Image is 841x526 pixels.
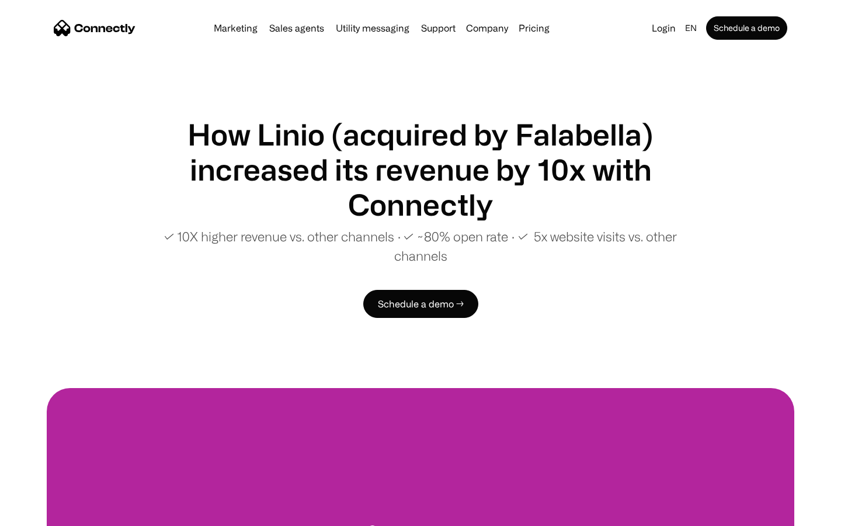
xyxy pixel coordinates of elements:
[416,23,460,33] a: Support
[209,23,262,33] a: Marketing
[514,23,554,33] a: Pricing
[140,227,701,265] p: ✓ 10X higher revenue vs. other channels ∙ ✓ ~80% open rate ∙ ✓ 5x website visits vs. other channels
[140,117,701,222] h1: How Linio (acquired by Falabella) increased its revenue by 10x with Connectly
[265,23,329,33] a: Sales agents
[647,20,680,36] a: Login
[466,20,508,36] div: Company
[23,506,70,522] ul: Language list
[685,20,697,36] div: en
[12,504,70,522] aside: Language selected: English
[331,23,414,33] a: Utility messaging
[706,16,787,40] a: Schedule a demo
[363,290,478,318] a: Schedule a demo →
